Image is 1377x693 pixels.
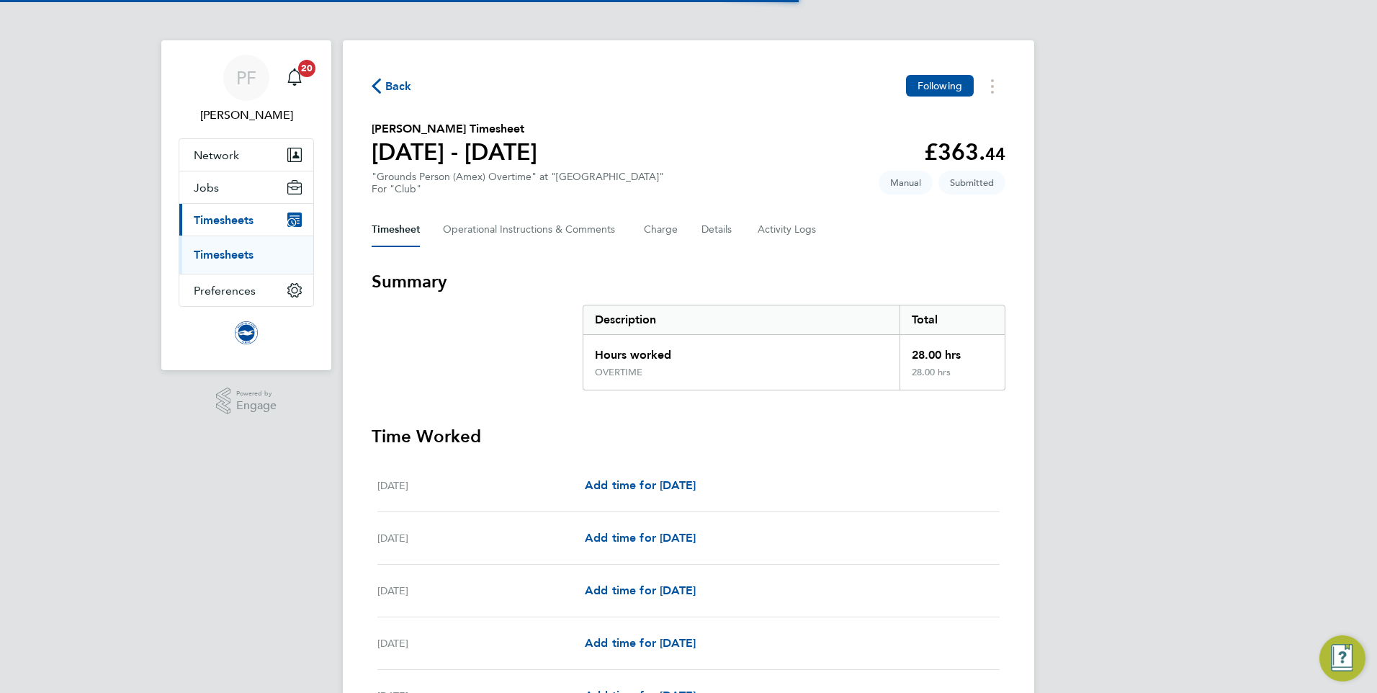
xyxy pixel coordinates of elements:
[595,367,642,378] div: OVERTIME
[979,75,1005,97] button: Timesheets Menu
[377,635,585,652] div: [DATE]
[372,425,1005,448] h3: Time Worked
[216,388,277,415] a: Powered byEngage
[585,477,696,494] a: Add time for [DATE]
[372,171,664,195] div: "Grounds Person (Amex) Overtime" at "[GEOGRAPHIC_DATA]"
[924,138,1005,166] app-decimal: £363.
[194,284,256,298] span: Preferences
[585,582,696,599] a: Add time for [DATE]
[194,248,254,261] a: Timesheets
[938,171,1005,195] span: This timesheet is Submitted.
[179,139,313,171] button: Network
[236,400,277,412] span: Engage
[161,40,331,370] nav: Main navigation
[377,529,585,547] div: [DATE]
[644,213,678,247] button: Charge
[179,204,313,236] button: Timesheets
[377,477,585,494] div: [DATE]
[372,138,537,166] h1: [DATE] - [DATE]
[583,335,900,367] div: Hours worked
[179,171,313,203] button: Jobs
[236,68,256,87] span: PF
[1319,635,1365,681] button: Engage Resource Center
[900,367,1005,390] div: 28.00 hrs
[235,321,258,344] img: brightonandhovealbion-logo-retina.png
[985,143,1005,164] span: 44
[583,305,900,334] div: Description
[298,60,315,77] span: 20
[879,171,933,195] span: This timesheet was manually created.
[585,531,696,545] span: Add time for [DATE]
[585,635,696,652] a: Add time for [DATE]
[179,274,313,306] button: Preferences
[758,213,818,247] button: Activity Logs
[372,77,412,95] button: Back
[179,236,313,274] div: Timesheets
[900,305,1005,334] div: Total
[179,55,314,124] a: PF[PERSON_NAME]
[194,181,219,195] span: Jobs
[918,79,962,92] span: Following
[372,120,537,138] h2: [PERSON_NAME] Timesheet
[236,388,277,400] span: Powered by
[377,582,585,599] div: [DATE]
[443,213,621,247] button: Operational Instructions & Comments
[385,78,412,95] span: Back
[701,213,735,247] button: Details
[585,478,696,492] span: Add time for [DATE]
[585,584,696,597] span: Add time for [DATE]
[906,75,974,97] button: Following
[372,270,1005,293] h3: Summary
[194,148,239,162] span: Network
[179,107,314,124] span: Phil Fifield
[280,55,309,101] a: 20
[585,529,696,547] a: Add time for [DATE]
[372,213,420,247] button: Timesheet
[900,335,1005,367] div: 28.00 hrs
[585,636,696,650] span: Add time for [DATE]
[583,305,1005,390] div: Summary
[372,183,664,195] div: For "Club"
[179,321,314,344] a: Go to home page
[194,213,254,227] span: Timesheets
